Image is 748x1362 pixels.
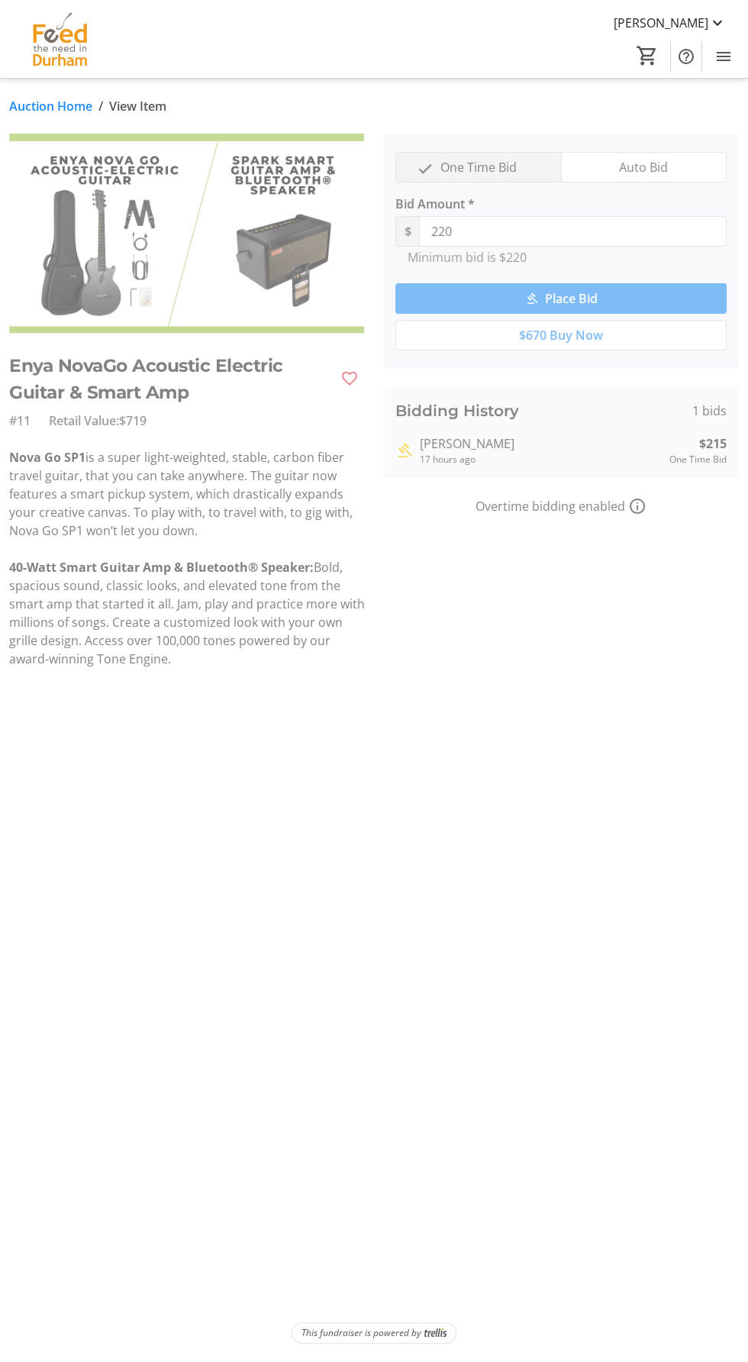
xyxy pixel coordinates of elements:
button: Favourite [334,363,365,394]
span: $ [395,216,420,247]
span: [PERSON_NAME] [614,14,708,32]
h2: Enya NovaGo Acoustic Electric Guitar & Smart Amp [9,352,328,405]
span: / [98,97,103,115]
strong: $215 [699,434,727,453]
button: Place Bid [395,283,727,314]
button: [PERSON_NAME] [601,11,739,35]
span: One Time Bid [431,153,526,182]
div: One Time Bid [669,453,727,466]
img: Trellis Logo [424,1328,447,1338]
span: 1 bids [692,402,727,420]
strong: Nova Go SP1 [9,449,85,466]
tr-hint: Minimum bid is $220 [408,250,527,265]
button: Cart [634,42,661,69]
button: Menu [708,41,739,72]
strong: 40-Watt Smart Guitar Amp & Bluetooth® Speaker: [9,559,314,576]
h3: Bidding History [395,399,519,422]
span: View Item [109,97,166,115]
div: 17 hours ago [420,453,663,466]
img: Feed the Need in Durham's Logo [9,11,111,68]
div: Overtime bidding enabled [383,497,739,515]
img: Image [9,134,365,334]
a: Auction Home [9,97,92,115]
a: How overtime bidding works for silent auctions [628,497,646,515]
button: Help [671,41,701,72]
button: $670 Buy Now [395,320,727,350]
p: is a super light-weighted, stable, carbon fiber travel guitar, that you can take anywhere. The gu... [9,448,365,540]
div: [PERSON_NAME] [420,434,663,453]
span: Auto Bid [610,153,677,182]
mat-icon: Highest bid [395,441,414,460]
span: This fundraiser is powered by [301,1326,421,1340]
p: Bold, spacious sound, classic looks, and elevated tone from the smart amp that started it all. Ja... [9,558,365,668]
span: #11 [9,412,31,430]
span: Retail Value: $719 [49,412,147,430]
label: Bid Amount * [395,195,475,213]
span: Place Bid [545,289,598,308]
span: $670 Buy Now [519,326,603,344]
